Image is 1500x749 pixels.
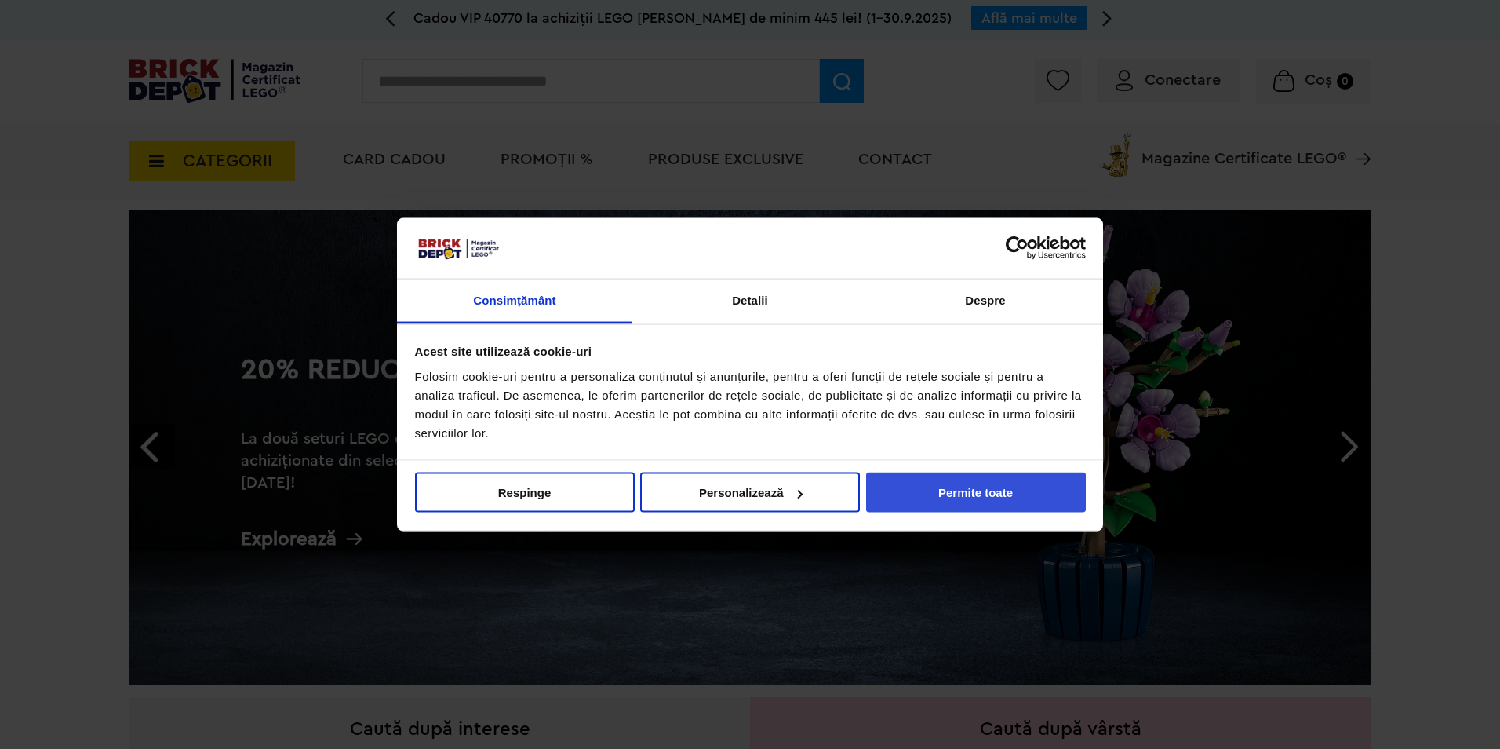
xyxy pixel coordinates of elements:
a: Consimțământ [397,279,632,323]
a: Despre [868,279,1103,323]
button: Respinge [415,473,635,513]
img: siglă [415,236,501,261]
a: Usercentrics Cookiebot - opens in a new window [948,236,1086,260]
div: Acest site utilizează cookie-uri [415,342,1086,361]
button: Permite toate [866,473,1086,513]
button: Personalizează [640,473,860,513]
div: Folosim cookie-uri pentru a personaliza conținutul și anunțurile, pentru a oferi funcții de rețel... [415,367,1086,442]
a: Detalii [632,279,868,323]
